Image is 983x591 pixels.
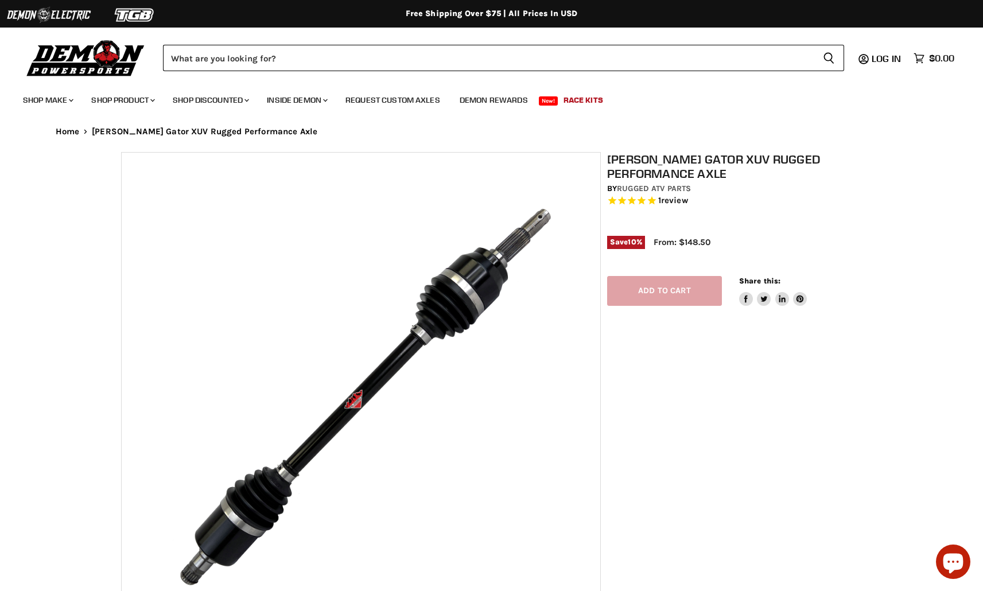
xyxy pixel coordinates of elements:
[6,4,92,26] img: Demon Electric Logo 2
[867,53,908,64] a: Log in
[164,88,256,112] a: Shop Discounted
[908,50,960,67] a: $0.00
[617,184,691,193] a: Rugged ATV Parts
[92,127,317,137] span: [PERSON_NAME] Gator XUV Rugged Performance Axle
[607,195,869,207] span: Rated 5.0 out of 5 stars 1 reviews
[451,88,537,112] a: Demon Rewards
[628,238,636,246] span: 10
[258,88,335,112] a: Inside Demon
[872,53,901,64] span: Log in
[658,196,688,206] span: 1 reviews
[607,182,869,195] div: by
[14,88,80,112] a: Shop Make
[739,277,780,285] span: Share this:
[163,45,844,71] form: Product
[814,45,844,71] button: Search
[555,88,612,112] a: Race Kits
[83,88,162,112] a: Shop Product
[739,276,807,306] aside: Share this:
[337,88,449,112] a: Request Custom Axles
[33,9,951,19] div: Free Shipping Over $75 | All Prices In USD
[607,236,645,248] span: Save %
[661,196,688,206] span: review
[163,45,814,71] input: Search
[539,96,558,106] span: New!
[33,127,951,137] nav: Breadcrumbs
[92,4,178,26] img: TGB Logo 2
[607,152,869,181] h1: [PERSON_NAME] Gator XUV Rugged Performance Axle
[14,84,951,112] ul: Main menu
[929,53,954,64] span: $0.00
[23,37,149,78] img: Demon Powersports
[654,237,710,247] span: From: $148.50
[933,545,974,582] inbox-online-store-chat: Shopify online store chat
[56,127,80,137] a: Home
